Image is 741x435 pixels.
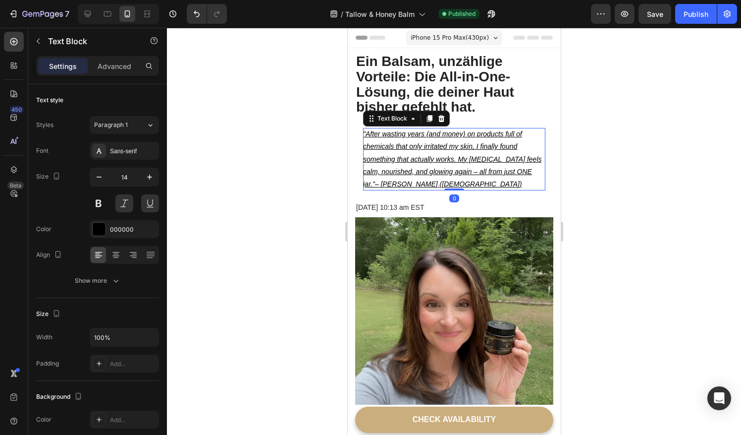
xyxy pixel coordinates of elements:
[110,147,157,156] div: Sans-serif
[36,390,84,404] div: Background
[187,4,227,24] div: Undo/Redo
[36,359,59,368] div: Padding
[36,146,49,155] div: Font
[9,106,24,114] div: 450
[707,386,731,410] div: Open Intercom Messenger
[348,28,561,435] iframe: Design area
[36,121,53,129] div: Styles
[36,308,62,321] div: Size
[675,4,717,24] button: Publish
[65,8,69,20] p: 7
[90,328,159,346] input: Auto
[49,61,77,71] p: Settings
[684,9,708,19] div: Publish
[36,225,52,234] div: Color
[448,9,476,18] span: Published
[75,276,121,286] div: Show more
[48,35,132,47] p: Text Block
[110,360,157,369] div: Add...
[36,249,64,262] div: Align
[36,272,159,290] button: Show more
[647,10,663,18] span: Save
[638,4,671,24] button: Save
[36,333,53,342] div: Width
[94,121,128,129] span: Paragraph 1
[341,9,343,19] span: /
[110,225,157,234] div: 000000
[110,416,157,425] div: Add...
[7,182,24,189] div: Beta
[36,415,52,424] div: Color
[36,170,62,184] div: Size
[36,96,63,105] div: Text style
[345,9,415,19] span: Tallow & Honey Balm
[4,4,74,24] button: 7
[98,61,131,71] p: Advanced
[90,116,159,134] button: Paragraph 1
